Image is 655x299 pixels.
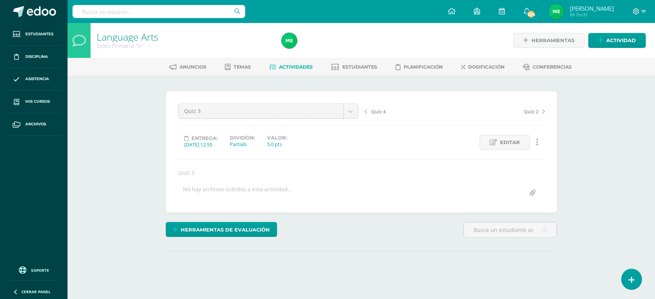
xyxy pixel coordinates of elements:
[25,31,53,37] span: Estudiantes
[549,4,564,19] img: a2535e102792dd4727d5fe42d999ccec.png
[365,107,455,115] a: Quiz 4
[183,186,292,200] div: No hay archivos subidos a esta actividad...
[269,61,313,73] a: Actividades
[267,141,287,148] div: 5.0 pts
[97,30,158,43] a: Language Arts
[464,222,556,237] input: Busca un estudiante aquí...
[371,108,386,115] span: Quiz 4
[331,61,377,73] a: Estudiantes
[404,64,443,70] span: Planificación
[31,268,49,273] span: Soporte
[180,64,206,70] span: Anuncios
[184,104,338,118] span: Quiz 3
[527,10,535,18] span: 204
[461,61,505,73] a: Dosificación
[181,223,270,237] span: Herramientas de evaluación
[606,33,636,48] span: Actividad
[282,33,297,48] img: a2535e102792dd4727d5fe42d999ccec.png
[9,264,58,275] a: Soporte
[25,76,49,82] span: Asistencia
[73,5,245,18] input: Busca un usuario...
[570,5,614,12] span: [PERSON_NAME]
[524,108,538,115] span: Quiz 2
[279,64,313,70] span: Actividades
[169,61,206,73] a: Anuncios
[6,68,61,91] a: Asistencia
[6,90,61,113] a: Mis cursos
[588,33,646,48] a: Actividad
[25,99,50,105] span: Mis cursos
[25,54,48,60] span: Disciplina
[342,64,377,70] span: Estudiantes
[523,61,572,73] a: Conferencias
[166,222,277,237] a: Herramientas de evaluación
[455,107,545,115] a: Quiz 2
[191,135,218,141] span: Entrega:
[500,135,520,149] span: Editar
[21,289,51,294] span: Cerrar panel
[6,23,61,46] a: Estudiantes
[513,33,584,48] a: Herramientas
[6,46,61,68] a: Disciplina
[533,64,572,70] span: Conferencias
[184,141,218,148] div: [DATE] 12:55
[267,135,287,141] label: Valor:
[225,61,251,73] a: Temas
[234,64,251,70] span: Temas
[396,61,443,73] a: Planificación
[230,141,255,148] div: Partials
[468,64,505,70] span: Dosificación
[570,11,614,18] span: Mi Perfil
[531,33,574,48] span: Herramientas
[175,169,548,176] div: Quiz 3
[97,42,272,49] div: Sexto Primaria 'A'
[6,113,61,136] a: Archivos
[25,121,46,127] span: Archivos
[230,135,255,141] label: División:
[97,31,272,42] h1: Language Arts
[178,104,358,118] a: Quiz 3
